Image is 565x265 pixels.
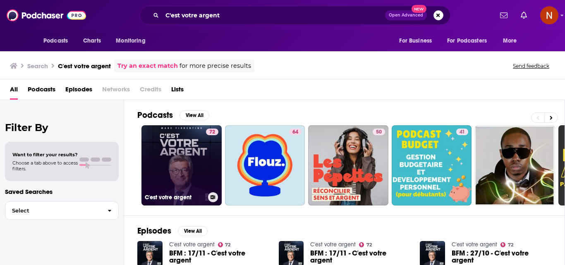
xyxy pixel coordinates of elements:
p: Saved Searches [5,188,119,196]
button: open menu [393,33,442,49]
a: 64 [225,125,305,205]
span: More [503,35,517,47]
h3: C'est votre argent [145,194,205,201]
button: open menu [497,33,527,49]
button: Open AdvancedNew [385,10,427,20]
a: 72 [218,242,231,247]
img: User Profile [540,6,558,24]
h3: Search [27,62,48,70]
a: 72 [206,129,218,135]
a: Show notifications dropdown [517,8,530,22]
a: Episodes [65,83,92,100]
a: PodcastsView All [137,110,209,120]
button: View All [180,110,209,120]
a: Try an exact match [117,61,178,71]
span: Logged in as AdelNBM [540,6,558,24]
a: Podcasts [28,83,55,100]
a: BFM : 17/11 - C'est votre argent [169,250,269,264]
a: EpisodesView All [137,226,208,236]
span: Choose a tab above to access filters. [12,160,78,172]
span: New [412,5,426,13]
a: C'est votre argent [310,241,356,248]
span: 72 [508,243,513,247]
a: All [10,83,18,100]
a: 72C'est votre argent [141,125,222,205]
span: 50 [376,128,382,136]
a: 64 [289,129,302,135]
span: Charts [83,35,101,47]
a: BFM : 17/11 - C'est votre argent [310,250,410,264]
span: 72 [225,243,230,247]
a: Lists [171,83,184,100]
a: C'est votre argent [169,241,215,248]
span: Podcasts [43,35,68,47]
h2: Podcasts [137,110,173,120]
div: Search podcasts, credits, & more... [139,6,450,25]
h3: C'est votre argent [58,62,111,70]
button: open menu [38,33,79,49]
a: 50 [373,129,385,135]
button: open menu [442,33,499,49]
span: Open Advanced [389,13,423,17]
a: 72 [500,242,513,247]
span: 64 [292,128,298,136]
input: Search podcasts, credits, & more... [162,9,385,22]
a: 41 [456,129,468,135]
span: Networks [102,83,130,100]
h2: Episodes [137,226,171,236]
a: Show notifications dropdown [497,8,511,22]
a: 41 [392,125,472,205]
span: 41 [460,128,465,136]
img: Podchaser - Follow, Share and Rate Podcasts [7,7,86,23]
span: Credits [140,83,161,100]
span: For Business [399,35,432,47]
a: Charts [78,33,106,49]
a: C'est votre argent [452,241,497,248]
span: Monitoring [116,35,145,47]
span: Want to filter your results? [12,152,78,158]
a: 72 [359,242,372,247]
button: View All [178,226,208,236]
button: Select [5,201,119,220]
a: BFM : 27/10 - C'est votre argent [452,250,551,264]
button: Send feedback [510,62,552,69]
button: open menu [110,33,156,49]
span: For Podcasters [447,35,487,47]
span: 72 [209,128,215,136]
span: 72 [366,243,372,247]
a: 50 [308,125,388,205]
span: for more precise results [180,61,251,71]
span: Select [5,208,101,213]
h2: Filter By [5,122,119,134]
button: Show profile menu [540,6,558,24]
